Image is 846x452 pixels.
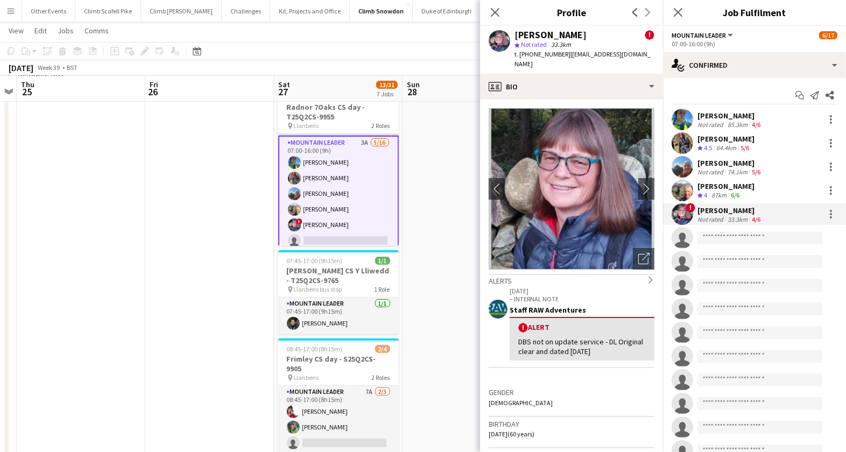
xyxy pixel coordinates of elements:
[752,121,760,129] app-skills-label: 4/6
[697,168,725,176] div: Not rated
[489,399,553,407] span: [DEMOGRAPHIC_DATA]
[278,102,399,122] h3: Radnor 7Oaks CS day - T25Q2CS-9955
[53,24,78,38] a: Jobs
[819,31,837,39] span: 6/17
[697,181,755,191] div: [PERSON_NAME]
[278,87,399,246] app-job-card: 07:00-16:00 (9h)6/17Radnor 7Oaks CS day - T25Q2CS-9955 Llanberis2 RolesEvent Team Coordinator1/10...
[278,136,399,408] app-card-role: Mountain Leader3A5/1607:00-16:00 (9h)[PERSON_NAME][PERSON_NAME][PERSON_NAME][PERSON_NAME]![PERSON...
[697,158,763,168] div: [PERSON_NAME]
[19,86,34,98] span: 25
[549,40,573,48] span: 33.3km
[489,387,654,397] h3: Gender
[697,111,763,121] div: [PERSON_NAME]
[697,121,725,129] div: Not rated
[413,1,481,22] button: Duke of Edinburgh
[752,215,760,223] app-skills-label: 4/6
[278,80,290,89] span: Sat
[480,74,663,100] div: Bio
[518,323,528,333] span: !
[277,86,290,98] span: 27
[9,62,33,73] div: [DATE]
[294,285,342,293] span: Llanberis bus stop
[22,1,75,22] button: Other Events
[521,40,547,48] span: Not rated
[148,86,158,98] span: 26
[709,191,729,200] div: 87km
[294,373,319,382] span: Llanberis
[75,1,141,22] button: Climb Scafell Pike
[4,24,28,38] a: View
[489,419,654,429] h3: Birthday
[731,191,739,199] app-skills-label: 6/6
[30,24,51,38] a: Edit
[287,257,343,265] span: 07:45-17:00 (9h15m)
[489,430,534,438] span: [DATE] (60 years)
[514,30,587,40] div: [PERSON_NAME]
[672,40,837,48] div: 07:00-16:00 (9h)
[287,345,343,353] span: 08:45-17:00 (8h15m)
[375,285,390,293] span: 1 Role
[350,1,413,22] button: Climb Snowdon
[672,31,735,39] button: Mountain Leader
[36,63,62,72] span: Week 39
[518,322,646,333] div: Alert
[270,1,350,22] button: Kit, Projects and Office
[375,257,390,265] span: 1/1
[725,215,750,223] div: 33.3km
[278,298,399,334] app-card-role: Mountain Leader1/107:45-17:00 (9h15m)[PERSON_NAME]
[697,134,755,144] div: [PERSON_NAME]
[510,287,654,295] p: [DATE]
[9,26,24,36] span: View
[405,86,420,98] span: 28
[672,31,726,39] span: Mountain Leader
[372,373,390,382] span: 2 Roles
[663,52,846,78] div: Confirmed
[741,144,749,152] app-skills-label: 5/6
[489,108,654,270] img: Crew avatar or photo
[375,345,390,353] span: 2/4
[704,144,712,152] span: 4.5
[697,215,725,223] div: Not rated
[510,295,654,303] p: – INTERNAL NOTE
[407,80,420,89] span: Sun
[278,354,399,373] h3: Frimley CS day - S25Q2CS-9905
[80,24,113,38] a: Comms
[222,1,270,22] button: Challenges
[514,50,570,58] span: t. [PHONE_NUMBER]
[489,274,654,286] div: Alerts
[518,337,646,356] div: DBS not on update service - DL Original clear and dated [DATE]
[714,144,738,153] div: 64.4km
[704,191,707,199] span: 4
[663,5,846,19] h3: Job Fulfilment
[84,26,109,36] span: Comms
[278,250,399,334] app-job-card: 07:45-17:00 (9h15m)1/1[PERSON_NAME] CS Y Lliwedd - T25Q2CS-9765 Llanberis bus stop1 RoleMountain ...
[21,80,34,89] span: Thu
[278,266,399,285] h3: [PERSON_NAME] CS Y Lliwedd - T25Q2CS-9765
[67,63,77,72] div: BST
[480,5,663,19] h3: Profile
[514,50,651,68] span: | [EMAIL_ADDRESS][DOMAIN_NAME]
[686,203,695,213] span: !
[294,122,319,130] span: Llanberis
[150,80,158,89] span: Fri
[372,122,390,130] span: 2 Roles
[725,121,750,129] div: 85.3km
[697,206,763,215] div: [PERSON_NAME]
[141,1,222,22] button: Climb [PERSON_NAME]
[34,26,47,36] span: Edit
[376,81,398,89] span: 13/31
[58,26,74,36] span: Jobs
[645,30,654,40] span: !
[377,90,397,98] div: 7 Jobs
[510,305,654,315] div: Staff RAW Adventures
[752,168,760,176] app-skills-label: 5/6
[296,218,302,225] span: !
[725,168,750,176] div: 74.1km
[633,248,654,270] div: Open photos pop-in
